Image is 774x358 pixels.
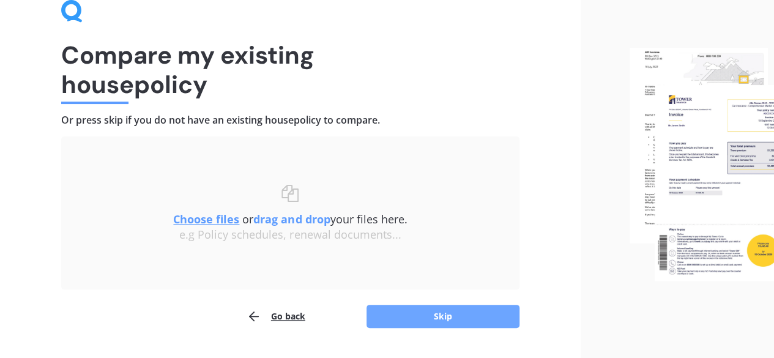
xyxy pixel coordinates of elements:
[173,212,239,226] u: Choose files
[247,304,305,329] button: Go back
[630,48,774,281] img: files.webp
[61,40,519,99] h1: Compare my existing house policy
[86,228,495,242] div: e.g Policy schedules, renewal documents...
[253,212,330,226] b: drag and drop
[61,114,519,127] h4: Or press skip if you do not have an existing house policy to compare.
[367,305,519,328] button: Skip
[173,212,407,226] span: or your files here.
